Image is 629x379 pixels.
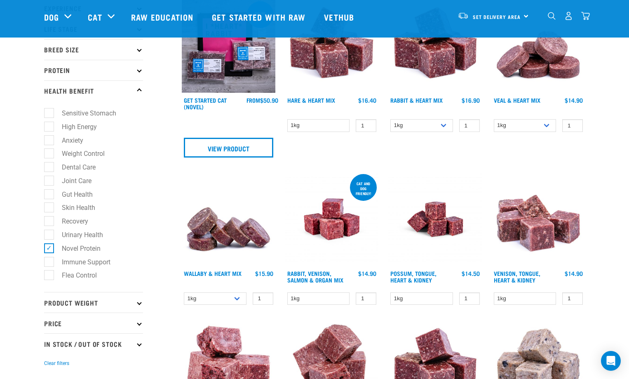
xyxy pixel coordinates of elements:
img: user.png [564,12,573,20]
a: Raw Education [123,0,204,33]
label: Novel Protein [49,243,104,254]
a: View Product [184,138,273,158]
a: Rabbit & Heart Mix [390,99,443,101]
div: $16.90 [462,97,480,104]
div: $14.90 [358,270,376,277]
img: 1093 Wallaby Heart Medallions 01 [182,172,275,266]
a: Veal & Heart Mix [494,99,540,101]
a: Wallaby & Heart Mix [184,272,242,275]
label: Immune Support [49,257,114,267]
a: Possum, Tongue, Heart & Kidney [390,272,437,281]
label: Joint Care [49,176,95,186]
label: Weight Control [49,148,108,159]
input: 1 [562,292,583,305]
div: $14.90 [565,270,583,277]
img: Pile Of Cubed Venison Tongue Mix For Pets [492,172,585,266]
a: Rabbit, Venison, Salmon & Organ Mix [287,272,343,281]
span: FROM [246,99,260,101]
div: $16.40 [358,97,376,104]
button: Clear filters [44,360,69,367]
div: $14.90 [565,97,583,104]
input: 1 [459,292,480,305]
label: Urinary Health [49,230,106,240]
p: Product Weight [44,292,143,313]
a: Hare & Heart Mix [287,99,335,101]
span: Set Delivery Area [473,15,521,18]
a: Vethub [316,0,364,33]
p: Health Benefit [44,80,143,101]
label: High Energy [49,122,100,132]
img: Possum Tongue Heart Kidney 1682 [388,172,482,266]
input: 1 [253,292,273,305]
input: 1 [562,119,583,132]
a: Cat [88,11,102,23]
p: Protein [44,60,143,80]
input: 1 [459,119,480,132]
label: Dental Care [49,162,99,172]
label: Flea Control [49,270,100,280]
img: Rabbit Venison Salmon Organ 1688 [285,172,379,266]
div: $50.90 [246,97,278,104]
label: Sensitive Stomach [49,108,120,118]
input: 1 [356,292,376,305]
div: $15.90 [255,270,273,277]
a: Get Started Cat (Novel) [184,99,227,108]
label: Recovery [49,216,92,226]
p: In Stock / Out Of Stock [44,333,143,354]
label: Anxiety [49,135,87,146]
img: home-icon@2x.png [581,12,590,20]
a: Dog [44,11,59,23]
img: van-moving.png [458,12,469,19]
img: home-icon-1@2x.png [548,12,556,20]
label: Skin Health [49,202,99,213]
div: Open Intercom Messenger [601,351,621,371]
label: Gut Health [49,189,96,200]
a: Venison, Tongue, Heart & Kidney [494,272,540,281]
div: Cat and dog friendly! [350,177,377,200]
input: 1 [356,119,376,132]
div: $14.50 [462,270,480,277]
a: Get started with Raw [204,0,316,33]
p: Breed Size [44,39,143,60]
p: Price [44,313,143,333]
